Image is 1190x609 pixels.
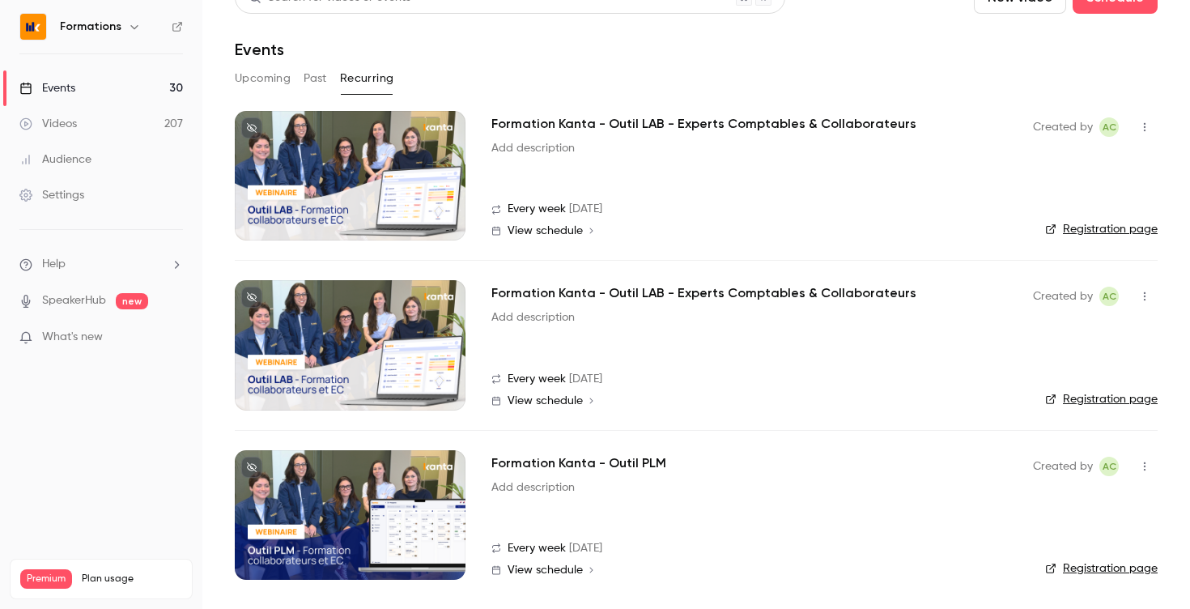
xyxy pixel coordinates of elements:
[508,540,566,557] span: Every week
[569,371,602,388] span: [DATE]
[508,201,566,218] span: Every week
[304,66,327,92] button: Past
[20,14,46,40] img: Formations
[491,224,1007,237] a: View schedule
[508,371,566,388] span: Every week
[19,256,183,273] li: help-dropdown-opener
[1103,117,1116,137] span: AC
[42,256,66,273] span: Help
[19,151,91,168] div: Audience
[508,395,583,407] span: View schedule
[340,66,394,92] button: Recurring
[19,116,77,132] div: Videos
[60,19,121,35] h6: Formations
[569,540,602,557] span: [DATE]
[42,329,103,346] span: What's new
[1045,560,1158,577] a: Registration page
[1103,457,1116,476] span: AC
[1045,221,1158,237] a: Registration page
[491,283,916,303] a: Formation Kanta - Outil LAB - Experts Comptables & Collaborateurs
[491,454,666,473] a: Formation Kanta - Outil PLM
[1099,117,1119,137] span: Anaïs Cachelou
[1033,117,1093,137] span: Created by
[1033,287,1093,306] span: Created by
[569,201,602,218] span: [DATE]
[82,573,182,586] span: Plan usage
[20,569,72,589] span: Premium
[42,292,106,309] a: SpeakerHub
[235,40,284,59] h1: Events
[508,564,583,576] span: View schedule
[1045,391,1158,407] a: Registration page
[491,309,575,326] a: Add description
[491,564,1007,577] a: View schedule
[235,66,291,92] button: Upcoming
[491,114,916,134] a: Formation Kanta - Outil LAB - Experts Comptables & Collaborateurs
[1099,457,1119,476] span: Anaïs Cachelou
[1033,457,1093,476] span: Created by
[19,187,84,203] div: Settings
[491,479,575,496] a: Add description
[1103,287,1116,306] span: AC
[1099,287,1119,306] span: Anaïs Cachelou
[491,394,1007,407] a: View schedule
[508,225,583,236] span: View schedule
[164,330,183,345] iframe: Noticeable Trigger
[116,293,148,309] span: new
[491,140,575,156] a: Add description
[19,80,75,96] div: Events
